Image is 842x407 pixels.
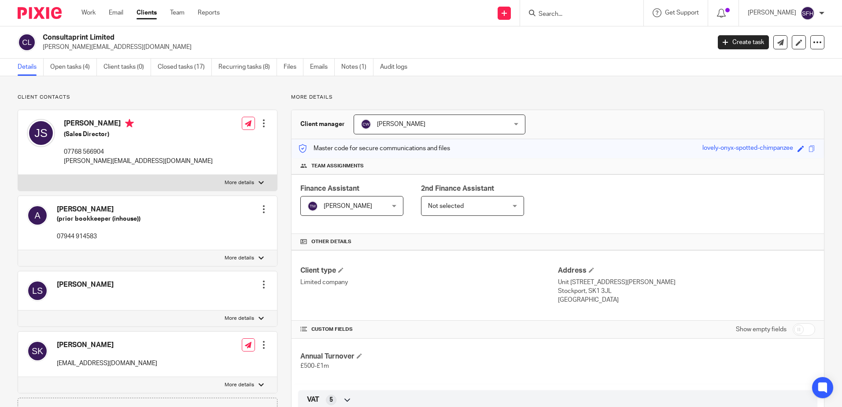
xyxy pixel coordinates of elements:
[64,148,213,156] p: 07768 566904
[50,59,97,76] a: Open tasks (4)
[665,10,699,16] span: Get Support
[43,43,705,52] p: [PERSON_NAME][EMAIL_ADDRESS][DOMAIN_NAME]
[81,8,96,17] a: Work
[377,121,425,127] span: [PERSON_NAME]
[57,232,140,241] p: 07944 914583
[361,119,371,129] img: svg%3E
[291,94,824,101] p: More details
[225,315,254,322] p: More details
[284,59,303,76] a: Files
[300,352,558,361] h4: Annual Turnover
[300,120,345,129] h3: Client manager
[558,296,815,304] p: [GEOGRAPHIC_DATA]
[158,59,212,76] a: Closed tasks (17)
[311,163,364,170] span: Team assignments
[300,185,359,192] span: Finance Assistant
[380,59,414,76] a: Audit logs
[109,8,123,17] a: Email
[64,130,213,139] h5: (Sales Director)
[300,363,329,369] span: £500-£1m
[170,8,185,17] a: Team
[27,205,48,226] img: svg%3E
[57,215,140,223] h5: (prior bookkeeper (inhouse))
[748,8,796,17] p: [PERSON_NAME]
[558,266,815,275] h4: Address
[225,179,254,186] p: More details
[311,238,351,245] span: Other details
[218,59,277,76] a: Recurring tasks (8)
[558,287,815,296] p: Stockport, SK1 3JL
[421,185,494,192] span: 2nd Finance Assistant
[736,325,787,334] label: Show empty fields
[57,340,157,350] h4: [PERSON_NAME]
[64,157,213,166] p: [PERSON_NAME][EMAIL_ADDRESS][DOMAIN_NAME]
[718,35,769,49] a: Create task
[125,119,134,128] i: Primary
[300,326,558,333] h4: CUSTOM FIELDS
[43,33,572,42] h2: Consultaprint Limited
[27,340,48,362] img: svg%3E
[18,33,36,52] img: svg%3E
[300,266,558,275] h4: Client type
[428,203,464,209] span: Not selected
[341,59,373,76] a: Notes (1)
[300,278,558,287] p: Limited company
[18,7,62,19] img: Pixie
[702,144,793,154] div: lovely-onyx-spotted-chimpanzee
[298,144,450,153] p: Master code for secure communications and files
[103,59,151,76] a: Client tasks (0)
[310,59,335,76] a: Emails
[137,8,157,17] a: Clients
[27,280,48,301] img: svg%3E
[18,94,277,101] p: Client contacts
[27,119,55,147] img: svg%3E
[57,359,157,368] p: [EMAIL_ADDRESS][DOMAIN_NAME]
[324,203,372,209] span: [PERSON_NAME]
[801,6,815,20] img: svg%3E
[307,201,318,211] img: svg%3E
[558,278,815,287] p: Unit [STREET_ADDRESS][PERSON_NAME]
[307,395,319,404] span: VAT
[225,381,254,388] p: More details
[57,280,114,289] h4: [PERSON_NAME]
[538,11,617,18] input: Search
[64,119,213,130] h4: [PERSON_NAME]
[57,205,140,214] h4: [PERSON_NAME]
[18,59,44,76] a: Details
[225,255,254,262] p: More details
[329,396,333,404] span: 5
[198,8,220,17] a: Reports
